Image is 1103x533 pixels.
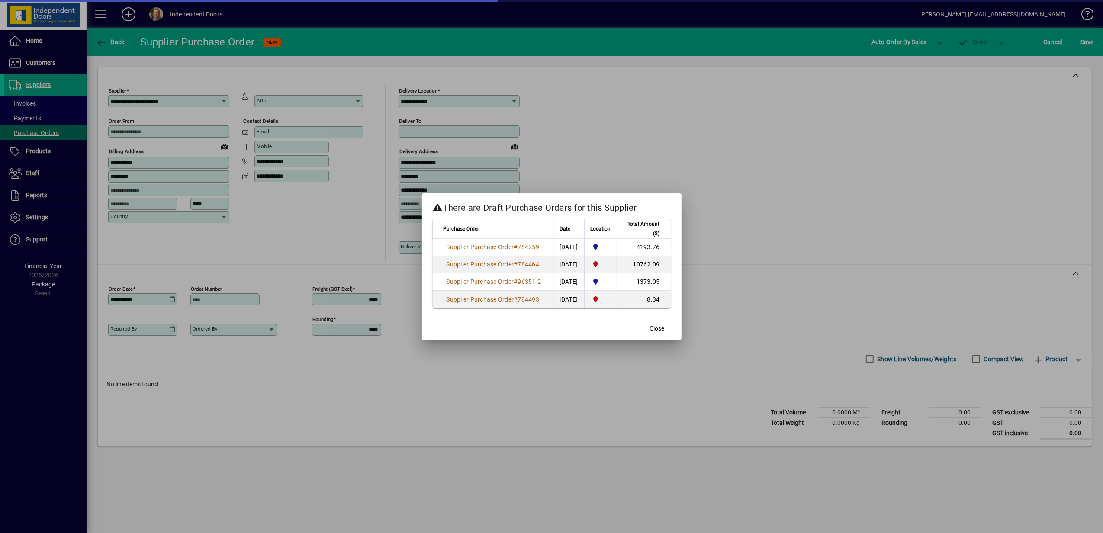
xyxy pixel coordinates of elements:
[514,261,518,268] span: #
[617,273,671,291] td: 1373.05
[617,291,671,308] td: 8.34
[444,277,544,286] a: Supplier Purchase Order#96351-2
[518,278,541,285] span: 96351-2
[554,273,584,291] td: [DATE]
[514,296,518,303] span: #
[444,224,479,234] span: Purchase Order
[590,295,611,304] span: Christchurch
[622,219,660,238] span: Total Amount ($)
[447,278,514,285] span: Supplier Purchase Order
[590,260,611,269] span: Christchurch
[590,242,611,252] span: Cromwell Central Otago
[518,244,540,250] span: 784259
[518,261,540,268] span: 784464
[514,278,518,285] span: #
[447,244,514,250] span: Supplier Purchase Order
[518,296,540,303] span: 784493
[650,324,665,333] span: Close
[617,256,671,273] td: 10762.09
[590,224,611,234] span: Location
[590,277,611,286] span: Cromwell Central Otago
[444,295,543,304] a: Supplier Purchase Order#784493
[560,224,570,234] span: Date
[514,244,518,250] span: #
[554,239,584,256] td: [DATE]
[554,256,584,273] td: [DATE]
[447,261,514,268] span: Supplier Purchase Order
[447,296,514,303] span: Supplier Purchase Order
[643,321,671,337] button: Close
[422,193,682,218] h2: There are Draft Purchase Orders for this Supplier
[444,242,543,252] a: Supplier Purchase Order#784259
[617,239,671,256] td: 4193.76
[554,291,584,308] td: [DATE]
[444,260,543,269] a: Supplier Purchase Order#784464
